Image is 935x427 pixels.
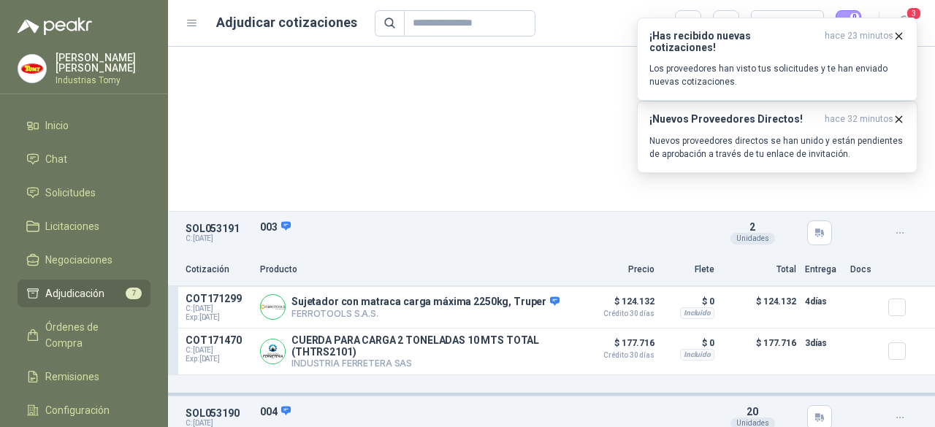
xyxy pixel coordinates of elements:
[649,30,819,53] h3: ¡Has recibido nuevas cotizaciones!
[45,185,96,201] span: Solicitudes
[45,285,104,301] span: Adjudicación
[18,55,46,82] img: Company Logo
[56,53,150,73] p: [PERSON_NAME] [PERSON_NAME]
[680,349,714,361] div: Incluido
[663,263,714,277] p: Flete
[261,295,285,319] img: Company Logo
[649,62,905,88] p: Los proveedores han visto tus solicitudes y te han enviado nuevas cotizaciones.
[18,363,150,391] a: Remisiones
[649,113,819,126] h3: ¡Nuevos Proveedores Directos!
[216,12,357,33] h1: Adjudicar cotizaciones
[186,263,251,277] p: Cotización
[805,293,841,310] p: 4 días
[186,234,251,243] p: C: [DATE]
[906,7,922,20] span: 3
[18,179,150,207] a: Solicitudes
[825,113,893,126] span: hace 32 minutos
[581,310,654,318] span: Crédito 30 días
[805,263,841,277] p: Entrega
[186,304,251,313] span: C: [DATE]
[260,405,707,418] p: 004
[45,118,69,134] span: Inicio
[18,396,150,424] a: Configuración
[291,334,573,358] p: CUERDA PARA CARGA 2 TONELADAS 10 MTS TOTAL (THTRS2101)
[836,10,862,36] button: 0
[56,76,150,85] p: Industrias Tomy
[723,334,796,369] p: $ 177.716
[723,263,796,277] p: Total
[637,101,917,173] button: ¡Nuevos Proveedores Directos!hace 32 minutos Nuevos proveedores directos se han unido y están pen...
[18,280,150,307] a: Adjudicación7
[45,218,99,234] span: Licitaciones
[261,339,285,363] img: Company Logo
[749,221,755,233] span: 2
[637,18,917,101] button: ¡Has recibido nuevas cotizaciones!hace 23 minutos Los proveedores han visto tus solicitudes y te ...
[805,334,841,352] p: 3 días
[260,263,573,277] p: Producto
[891,10,917,36] button: 3
[45,151,67,167] span: Chat
[18,112,150,139] a: Inicio
[581,334,654,359] p: $ 177.716
[747,406,758,418] span: 20
[18,212,150,240] a: Licitaciones
[850,263,879,277] p: Docs
[649,134,905,161] p: Nuevos proveedores directos se han unido y están pendientes de aprobación a través de tu enlace d...
[186,313,251,322] span: Exp: [DATE]
[18,313,150,357] a: Órdenes de Compra
[186,334,251,346] p: COT171470
[291,308,560,319] p: FERROTOOLS S.A.S.
[723,293,796,322] p: $ 124.132
[581,263,654,277] p: Precio
[291,358,573,369] p: INDUSTRIA FERRETERA SAS
[186,355,251,363] span: Exp: [DATE]
[730,233,775,245] div: Unidades
[186,293,251,304] p: COT171299
[186,407,251,419] p: SOL053190
[825,30,893,53] span: hace 23 minutos
[45,369,99,385] span: Remisiones
[663,293,714,310] p: $ 0
[581,293,654,318] p: $ 124.132
[18,145,150,173] a: Chat
[186,223,251,234] p: SOL053191
[581,352,654,359] span: Crédito 30 días
[663,334,714,352] p: $ 0
[186,346,251,355] span: C: [DATE]
[760,12,802,34] div: Precio
[45,402,110,418] span: Configuración
[45,319,137,351] span: Órdenes de Compra
[260,220,707,234] p: 003
[680,307,714,319] div: Incluido
[18,18,92,35] img: Logo peakr
[18,246,150,274] a: Negociaciones
[45,252,112,268] span: Negociaciones
[126,288,142,299] span: 7
[291,296,560,309] p: Sujetador con matraca carga máxima 2250kg, Truper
